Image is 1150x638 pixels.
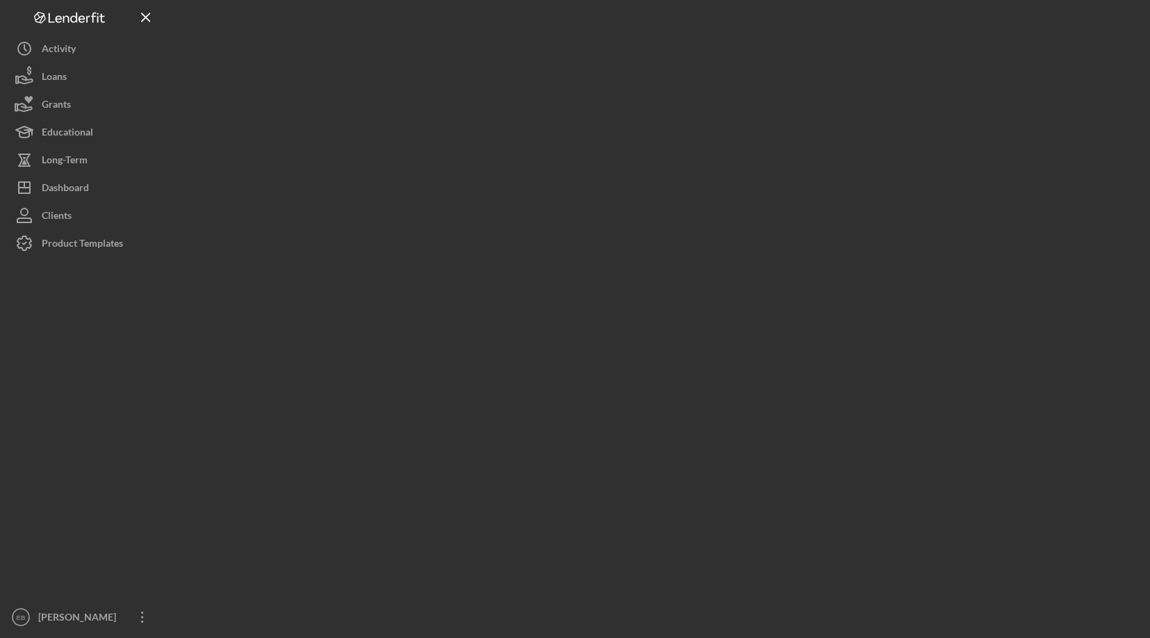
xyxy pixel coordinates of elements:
[7,35,160,63] button: Activity
[7,174,160,202] button: Dashboard
[42,63,67,94] div: Loans
[7,229,160,257] button: Product Templates
[7,603,160,631] button: EB[PERSON_NAME]
[42,90,71,122] div: Grants
[17,614,26,621] text: EB
[7,63,160,90] button: Loans
[35,603,125,635] div: [PERSON_NAME]
[42,35,76,66] div: Activity
[7,146,160,174] button: Long-Term
[7,90,160,118] button: Grants
[42,174,89,205] div: Dashboard
[42,202,72,233] div: Clients
[7,118,160,146] button: Educational
[42,118,93,149] div: Educational
[42,146,88,177] div: Long-Term
[7,202,160,229] button: Clients
[42,229,123,261] div: Product Templates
